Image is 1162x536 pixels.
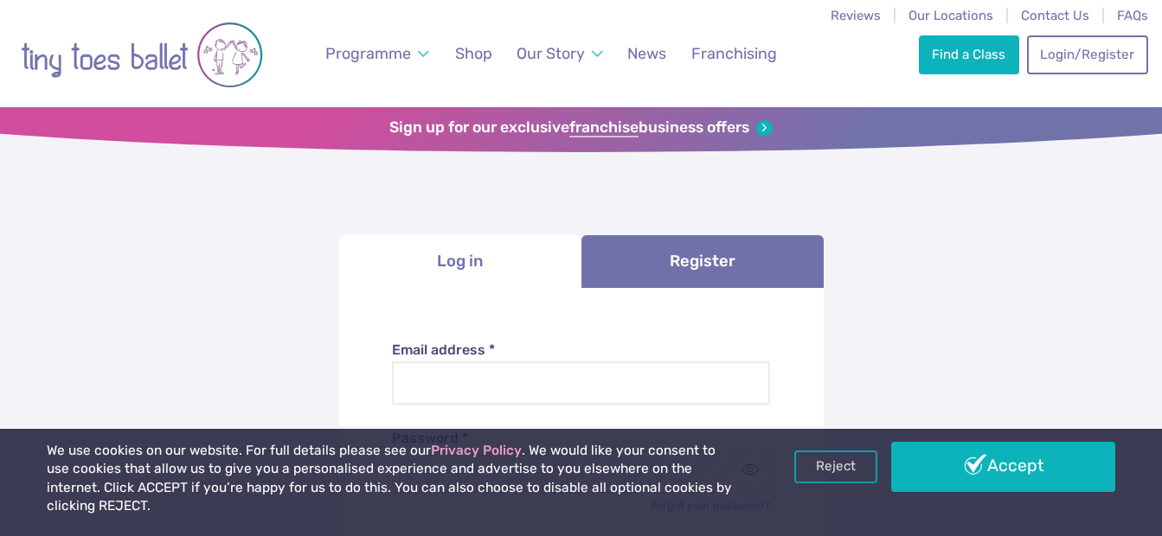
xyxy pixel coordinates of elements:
a: Reviews [831,8,881,23]
span: Programme [325,44,411,62]
a: Our Locations [908,8,993,23]
span: Our Story [517,44,585,62]
img: tiny toes ballet [21,11,263,99]
span: News [627,44,666,62]
p: We use cookies on our website. For full details please see our . We would like your consent to us... [47,442,741,516]
span: Shop [455,44,492,62]
a: Franchising [684,35,785,73]
a: Our Story [509,35,611,73]
a: Accept [891,442,1114,492]
a: News [620,35,674,73]
label: Email address * [392,341,770,360]
a: Register [581,235,824,288]
a: Contact Us [1021,8,1089,23]
strong: franchise [569,118,639,137]
a: FAQs [1117,8,1148,23]
span: Franchising [691,44,777,62]
a: Find a Class [919,35,1019,73]
a: Login/Register [1027,35,1148,73]
a: Sign up for our exclusivefranchisebusiness offers [389,118,773,137]
a: Reject [794,450,877,483]
a: Shop [447,35,500,73]
a: Privacy Policy [431,443,522,458]
a: Programme [318,35,437,73]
